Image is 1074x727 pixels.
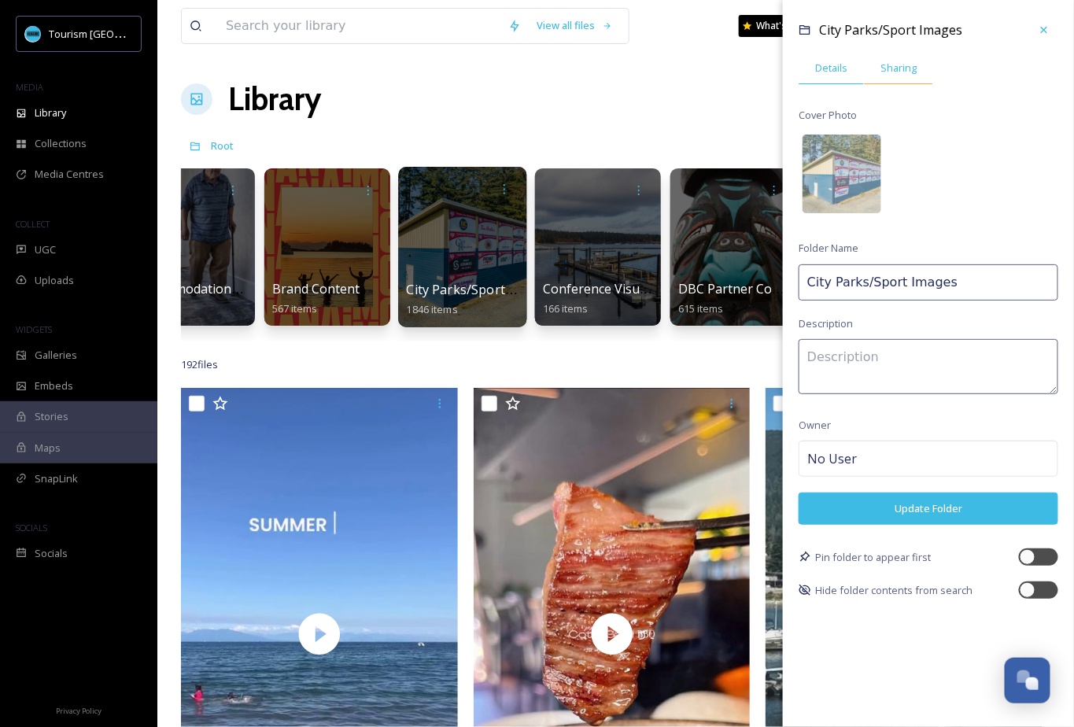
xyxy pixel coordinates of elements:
span: Media Centres [35,167,104,182]
span: Folder Name [799,241,858,256]
input: Name [799,264,1058,301]
span: Galleries [35,348,77,363]
a: What's New [739,15,817,37]
span: City Parks/Sport Images [407,281,553,298]
span: Conference Visuals [543,280,656,297]
span: MEDIA [16,81,43,93]
span: Library [35,105,66,120]
a: Library [228,76,321,123]
span: SOCIALS [16,522,47,533]
span: Collections [35,136,87,151]
span: COLLECT [16,218,50,230]
span: 192 file s [181,357,218,372]
a: City Parks/Sport Images1846 items [407,282,553,317]
a: View all files [529,10,621,41]
span: UGC [35,242,56,257]
span: SnapLink [35,471,78,486]
span: 166 items [543,301,588,316]
span: Embeds [35,378,73,393]
img: 71f53fa4-c7e5-427c-9409-ed0c69d3ecd6.jpg [803,135,881,213]
span: Accommodations by Biz [137,280,276,297]
span: Socials [35,546,68,561]
a: Root [211,136,234,155]
span: Privacy Policy [56,706,101,716]
span: 567 items [272,301,317,316]
button: Open Chat [1005,658,1050,703]
span: Tourism [GEOGRAPHIC_DATA] [49,26,190,41]
span: Root [211,138,234,153]
a: Accommodations by Biz168 items [137,282,276,316]
span: Uploads [35,273,74,288]
a: Conference Visuals166 items [543,282,656,316]
span: 615 items [678,301,723,316]
span: Maps [35,441,61,456]
input: Search your library [218,9,500,43]
span: WIDGETS [16,323,52,335]
a: Brand Content567 items [272,282,360,316]
span: Stories [35,409,68,424]
span: Brand Content [272,280,360,297]
span: 1846 items [407,302,458,316]
span: DBC Partner Contrent [678,280,810,297]
a: DBC Partner Contrent615 items [678,282,810,316]
a: Privacy Policy [56,700,101,719]
img: tourism_nanaimo_logo.jpeg [25,26,41,42]
span: Description [799,316,853,331]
